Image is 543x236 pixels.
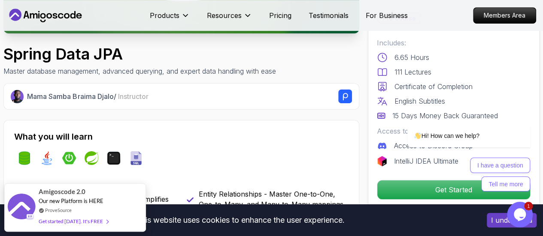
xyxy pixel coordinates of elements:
h2: What you will learn [14,131,349,143]
iframe: chat widget [507,202,534,227]
img: jetbrains logo [377,156,387,166]
p: Resources [207,10,242,21]
a: ProveSource [45,206,72,214]
p: Products [150,10,179,21]
img: sql logo [129,151,143,165]
img: java logo [40,151,54,165]
a: Pricing [269,10,291,21]
span: Instructor [118,92,148,101]
p: Entity Relationships - Master One-to-One, One-to-Many, and Many-to-Many mappings. [199,189,349,209]
button: Resources [207,10,252,27]
p: Master database management, advanced querying, and expert data handling with ease [3,66,276,76]
img: spring-boot logo [62,151,76,165]
div: This website uses cookies to enhance the user experience. [6,211,474,230]
button: Accept cookies [487,213,537,227]
span: Amigoscode 2.0 [39,187,85,197]
a: Members Area [473,7,536,24]
p: Mama Samba Braima Djalo / [27,91,148,102]
a: For Business [366,10,408,21]
h1: Spring Data JPA [3,45,276,63]
p: 6.65 Hours [394,52,429,63]
p: Get Started [377,180,530,199]
img: spring logo [85,151,98,165]
img: provesource social proof notification image [8,194,36,221]
iframe: chat widget [380,57,534,197]
div: Get started [DATE]. It's FREE [39,216,108,226]
p: Access to: [377,126,531,136]
p: Members Area [473,8,536,23]
img: spring-data-jpa logo [18,151,31,165]
p: Includes: [377,38,531,48]
button: Get Started [377,180,531,200]
a: Testimonials [309,10,349,21]
button: Products [150,10,190,27]
img: terminal logo [107,151,121,165]
span: Our new Platform is HERE [39,197,103,204]
img: Nelson Djalo [11,90,24,103]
